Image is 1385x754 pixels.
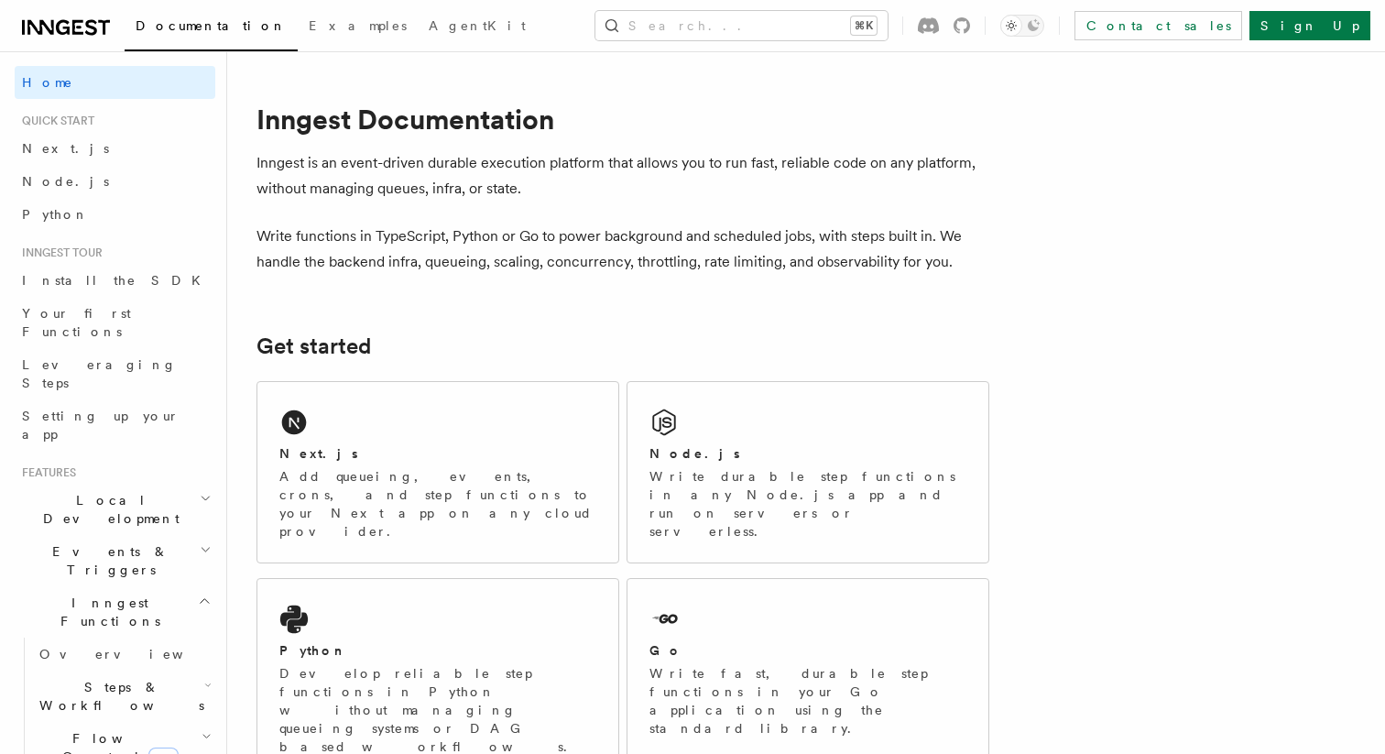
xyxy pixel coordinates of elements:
[39,647,228,661] span: Overview
[15,484,215,535] button: Local Development
[32,671,215,722] button: Steps & Workflows
[15,264,215,297] a: Install the SDK
[649,641,682,660] h2: Go
[15,132,215,165] a: Next.js
[15,465,76,480] span: Features
[256,333,371,359] a: Get started
[32,638,215,671] a: Overview
[15,246,103,260] span: Inngest tour
[309,18,407,33] span: Examples
[15,114,94,128] span: Quick start
[649,467,966,541] p: Write durable step functions in any Node.js app and run on servers or serverless.
[15,66,215,99] a: Home
[136,18,287,33] span: Documentation
[22,409,180,442] span: Setting up your app
[298,5,418,49] a: Examples
[15,594,198,630] span: Inngest Functions
[32,678,204,715] span: Steps & Workflows
[22,207,89,222] span: Python
[22,357,177,390] span: Leveraging Steps
[256,150,989,202] p: Inngest is an event-driven durable execution platform that allows you to run fast, reliable code ...
[256,103,989,136] h1: Inngest Documentation
[279,467,596,541] p: Add queueing, events, crons, and step functions to your Next app on any cloud provider.
[1074,11,1242,40] a: Contact sales
[15,198,215,231] a: Python
[1000,15,1044,37] button: Toggle dark mode
[279,444,358,463] h2: Next.js
[15,586,215,638] button: Inngest Functions
[15,165,215,198] a: Node.js
[22,141,109,156] span: Next.js
[22,273,212,288] span: Install the SDK
[279,641,347,660] h2: Python
[15,348,215,399] a: Leveraging Steps
[1249,11,1370,40] a: Sign Up
[22,174,109,189] span: Node.js
[22,306,131,339] span: Your first Functions
[256,224,989,275] p: Write functions in TypeScript, Python or Go to power background and scheduled jobs, with steps bu...
[429,18,526,33] span: AgentKit
[22,73,73,92] span: Home
[418,5,537,49] a: AgentKit
[15,399,215,451] a: Setting up your app
[627,381,989,563] a: Node.jsWrite durable step functions in any Node.js app and run on servers or serverless.
[256,381,619,563] a: Next.jsAdd queueing, events, crons, and step functions to your Next app on any cloud provider.
[649,444,740,463] h2: Node.js
[851,16,877,35] kbd: ⌘K
[15,297,215,348] a: Your first Functions
[15,542,200,579] span: Events & Triggers
[15,535,215,586] button: Events & Triggers
[125,5,298,51] a: Documentation
[649,664,966,738] p: Write fast, durable step functions in your Go application using the standard library.
[15,491,200,528] span: Local Development
[595,11,888,40] button: Search...⌘K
